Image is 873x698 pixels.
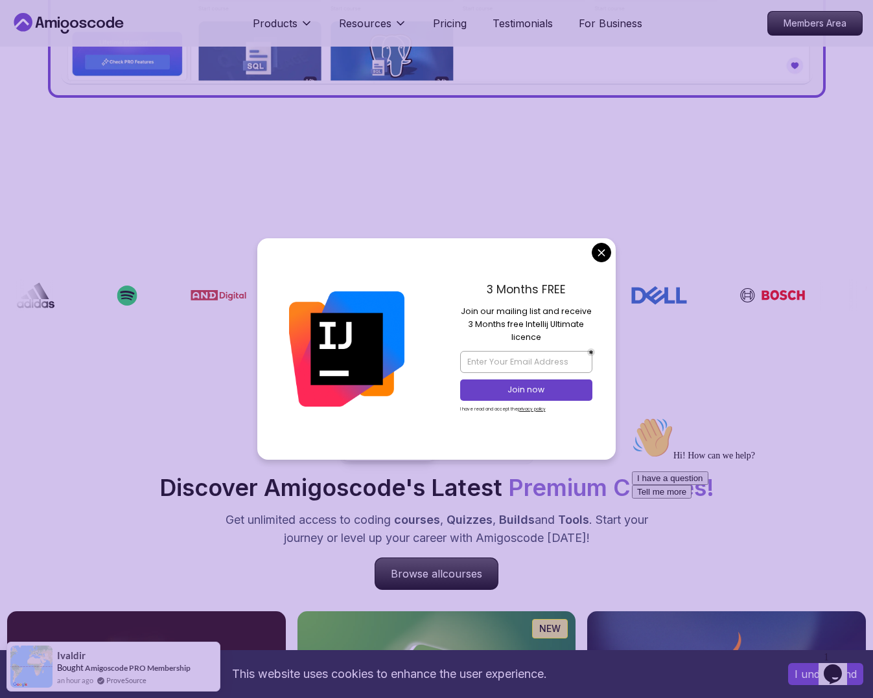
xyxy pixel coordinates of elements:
[375,557,498,590] a: Browse allcourses
[10,646,52,688] img: provesource social proof notification image
[768,12,862,35] p: Members Area
[443,567,482,580] span: courses
[5,5,239,87] div: 👋Hi! How can we help?I have a questionTell me more
[339,16,407,41] button: Resources
[10,660,769,688] div: This website uses cookies to enhance the user experience.
[159,475,714,501] h2: Discover Amigoscode's Latest
[433,16,467,31] a: Pricing
[85,663,191,673] a: Amigoscode PRO Membership
[5,39,128,49] span: Hi! How can we help?
[558,513,589,526] span: Tools
[5,73,65,87] button: Tell me more
[57,662,84,673] span: Bought
[394,513,440,526] span: courses
[5,60,82,73] button: I have a question
[375,558,498,589] p: Browse all
[219,511,655,547] p: Get unlimited access to coding , , and . Start your journey or level up your career with Amigosco...
[57,675,93,686] span: an hour ago
[539,622,561,635] p: NEW
[819,646,860,685] iframe: chat widget
[253,16,297,31] p: Products
[579,16,642,31] a: For Business
[499,513,535,526] span: Builds
[493,16,553,31] a: Testimonials
[5,5,47,47] img: :wave:
[339,16,391,31] p: Resources
[6,243,867,258] p: OUR AMIGO STUDENTS WORK IN TOP COMPANIES
[508,473,714,502] span: Premium Courses!
[767,11,863,36] a: Members Area
[447,513,493,526] span: Quizzes
[106,675,146,686] a: ProveSource
[57,650,86,661] span: Ivaldir
[627,412,860,640] iframe: chat widget
[788,663,863,685] button: Accept cookies
[253,16,313,41] button: Products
